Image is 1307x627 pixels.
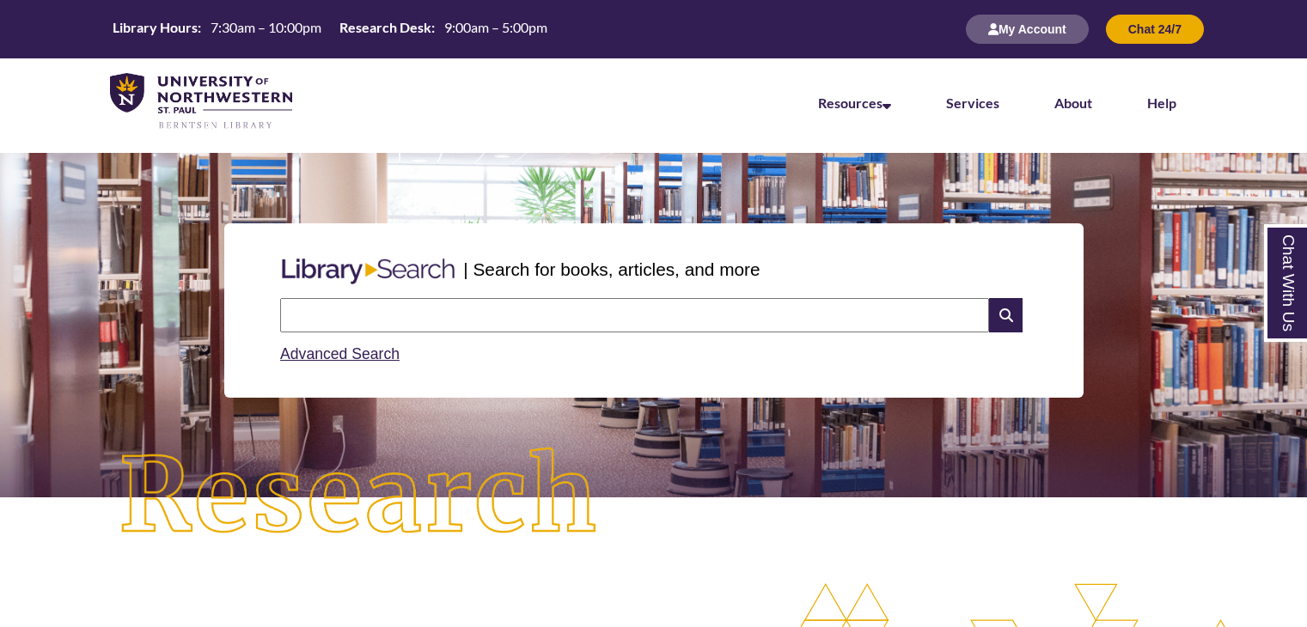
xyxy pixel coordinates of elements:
[280,345,400,362] a: Advanced Search
[65,394,653,599] img: Research
[106,18,204,37] th: Library Hours:
[106,18,554,40] table: Hours Today
[211,19,321,35] span: 7:30am – 10:00pm
[818,94,891,111] a: Resources
[1054,94,1092,111] a: About
[463,256,760,283] p: | Search for books, articles, and more
[1106,21,1204,36] a: Chat 24/7
[106,18,554,41] a: Hours Today
[1147,94,1176,111] a: Help
[989,298,1022,332] i: Search
[273,252,463,291] img: Libary Search
[1106,15,1204,44] button: Chat 24/7
[966,21,1089,36] a: My Account
[110,73,292,131] img: UNWSP Library Logo
[333,18,437,37] th: Research Desk:
[444,19,547,35] span: 9:00am – 5:00pm
[946,94,999,111] a: Services
[966,15,1089,44] button: My Account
